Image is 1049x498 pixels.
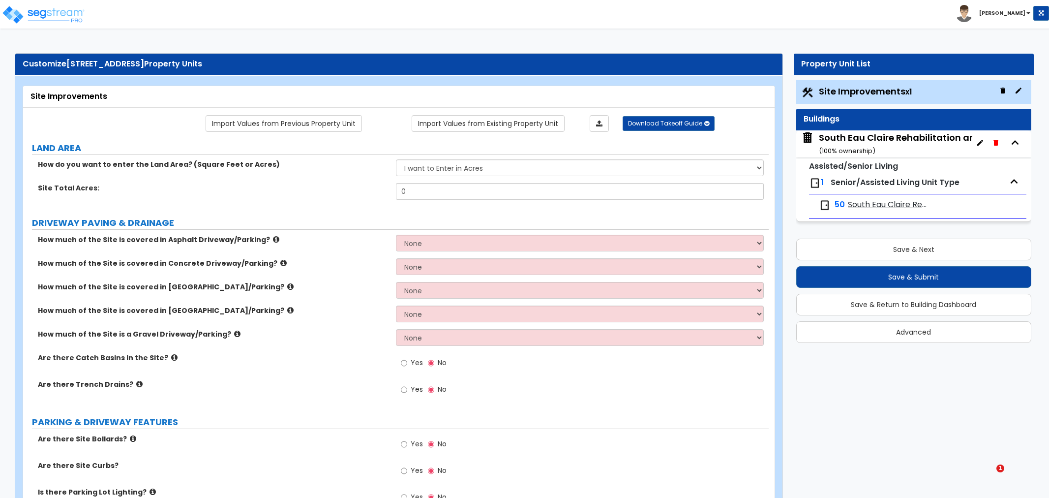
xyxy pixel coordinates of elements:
[38,461,389,470] label: Are there Site Curbs?
[38,235,389,245] label: How much of the Site is covered in Asphalt Driveway/Parking?
[590,115,609,132] a: Import the dynamic attributes value through Excel sheet
[821,177,824,188] span: 1
[38,159,389,169] label: How do you want to enter the Land Area? (Square Feet or Acres)
[287,307,294,314] i: click for more info!
[411,384,423,394] span: Yes
[623,116,715,131] button: Download Takeoff Guide
[979,9,1025,17] b: [PERSON_NAME]
[38,282,389,292] label: How much of the Site is covered in [GEOGRAPHIC_DATA]/Parking?
[835,199,845,211] span: 50
[66,58,144,69] span: [STREET_ADDRESS]
[996,465,1004,472] span: 1
[23,59,775,70] div: Customize Property Units
[976,465,1000,488] iframe: Intercom live chat
[411,439,423,449] span: Yes
[438,358,447,368] span: No
[38,329,389,339] label: How much of the Site is a Gravel Driveway/Parking?
[32,217,769,229] label: DRIVEWAY PAVING & DRAINAGE
[819,199,831,211] img: door.png
[38,434,389,444] label: Are there Site Bollards?
[428,384,434,395] input: No
[38,353,389,363] label: Are there Catch Basins in the Site?
[411,358,423,368] span: Yes
[30,91,767,102] div: Site Improvements
[428,439,434,450] input: No
[831,177,959,188] span: Senior/Assisted Living Unit Type
[804,114,1024,125] div: Buildings
[411,466,423,475] span: Yes
[428,466,434,476] input: No
[130,435,136,442] i: click for more info!
[801,131,972,156] span: South Eau Claire Rehabilitation and Nursing Center LLC
[401,439,407,450] input: Yes
[438,439,447,449] span: No
[401,358,407,369] input: Yes
[136,380,143,388] i: click for more info!
[848,199,928,211] span: South Eau Claire Rehabilitation and Nursing Center LLC
[32,142,769,155] label: LAND AREA
[801,86,814,99] img: Construction.png
[956,5,973,22] img: avatar.png
[287,283,294,290] i: click for more info!
[819,146,875,156] small: ( 100 % ownership)
[796,239,1031,260] button: Save & Next
[801,59,1026,70] div: Property Unit List
[796,294,1031,315] button: Save & Return to Building Dashboard
[206,115,362,132] a: Import the dynamic attribute values from previous properties.
[809,177,821,189] img: door.png
[150,488,156,496] i: click for more info!
[438,384,447,394] span: No
[1,5,85,25] img: logo_pro_r.png
[905,87,912,97] small: x1
[38,306,389,315] label: How much of the Site is covered in [GEOGRAPHIC_DATA]/Parking?
[819,85,912,97] span: Site Improvements
[171,354,178,361] i: click for more info!
[796,266,1031,288] button: Save & Submit
[796,321,1031,343] button: Advanced
[801,131,814,144] img: building.svg
[38,258,389,268] label: How much of the Site is covered in Concrete Driveway/Parking?
[32,416,769,429] label: PARKING & DRIVEWAY FEATURES
[38,379,389,389] label: Are there Trench Drains?
[438,466,447,475] span: No
[412,115,565,132] a: Import the dynamic attribute values from existing properties.
[809,160,898,172] small: Assisted/Senior Living
[628,119,702,127] span: Download Takeoff Guide
[428,358,434,369] input: No
[38,487,389,497] label: Is there Parking Lot Lighting?
[401,466,407,476] input: Yes
[234,330,240,338] i: click for more info!
[38,183,389,193] label: Site Total Acres:
[273,236,279,243] i: click for more info!
[280,259,287,267] i: click for more info!
[401,384,407,395] input: Yes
